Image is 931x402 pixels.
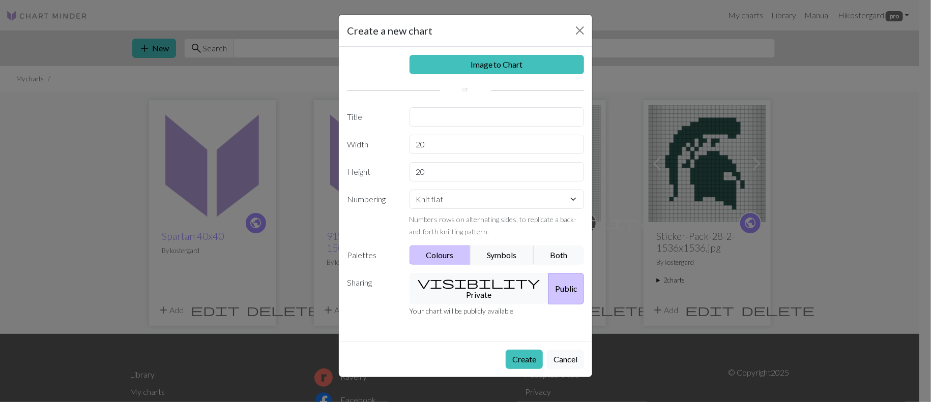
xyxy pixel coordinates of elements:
h5: Create a new chart [347,23,432,38]
label: Numbering [341,190,403,237]
label: Title [341,107,403,127]
small: Numbers rows on alternating sides, to replicate a back-and-forth knitting pattern. [410,215,577,236]
button: Both [534,245,585,265]
a: Image to Chart [410,55,585,74]
button: Private [410,273,549,304]
button: Public [548,273,584,304]
label: Sharing [341,273,403,304]
small: Your chart will be publicly available [410,306,514,315]
button: Cancel [547,350,584,369]
button: Create [506,350,543,369]
button: Colours [410,245,471,265]
label: Width [341,135,403,154]
span: visibility [418,275,540,290]
button: Close [572,22,588,39]
label: Height [341,162,403,181]
button: Symbols [470,245,534,265]
label: Palettes [341,245,403,265]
